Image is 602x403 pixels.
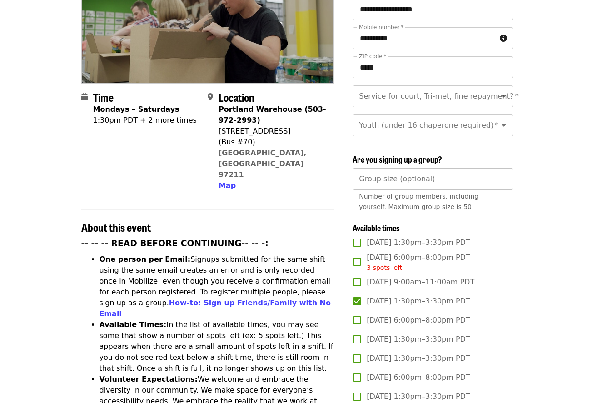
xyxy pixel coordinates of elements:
span: Available times [353,222,400,234]
strong: -- -- -- READ BEFORE CONTINUING-- -- -: [81,239,269,248]
strong: Volunteer Expectations: [100,375,198,383]
button: Map [219,180,236,191]
label: Mobile number [359,25,403,30]
li: In the list of available times, you may see some that show a number of spots left (ex: 5 spots le... [100,319,334,374]
span: About this event [81,219,151,235]
input: Mobile number [353,27,496,49]
a: [GEOGRAPHIC_DATA], [GEOGRAPHIC_DATA] 97211 [219,149,307,179]
input: ZIP code [353,56,513,78]
button: Open [498,90,510,103]
span: Map [219,181,236,190]
span: Time [93,89,114,105]
span: Are you signing up a group? [353,153,442,165]
span: [DATE] 6:00pm–8:00pm PDT [367,315,470,326]
span: [DATE] 9:00am–11:00am PDT [367,277,474,288]
strong: One person per Email: [100,255,191,264]
span: [DATE] 6:00pm–8:00pm PDT [367,252,470,273]
strong: Portland Warehouse (503-972-2993) [219,105,326,124]
span: [DATE] 1:30pm–3:30pm PDT [367,237,470,248]
label: ZIP code [359,54,386,59]
input: [object Object] [353,168,513,190]
span: [DATE] 1:30pm–3:30pm PDT [367,334,470,345]
i: calendar icon [81,93,88,101]
span: [DATE] 1:30pm–3:30pm PDT [367,296,470,307]
div: 1:30pm PDT + 2 more times [93,115,197,126]
span: [DATE] 1:30pm–3:30pm PDT [367,391,470,402]
strong: Mondays – Saturdays [93,105,179,114]
button: Open [498,119,510,132]
div: [STREET_ADDRESS] [219,126,327,137]
strong: Available Times: [100,320,167,329]
span: 3 spots left [367,264,402,271]
span: Location [219,89,254,105]
i: circle-info icon [500,34,507,43]
a: How-to: Sign up Friends/Family with No Email [100,299,331,318]
span: Number of group members, including yourself. Maximum group size is 50 [359,193,478,210]
i: map-marker-alt icon [208,93,213,101]
span: [DATE] 6:00pm–8:00pm PDT [367,372,470,383]
li: Signups submitted for the same shift using the same email creates an error and is only recorded o... [100,254,334,319]
div: (Bus #70) [219,137,327,148]
span: [DATE] 1:30pm–3:30pm PDT [367,353,470,364]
